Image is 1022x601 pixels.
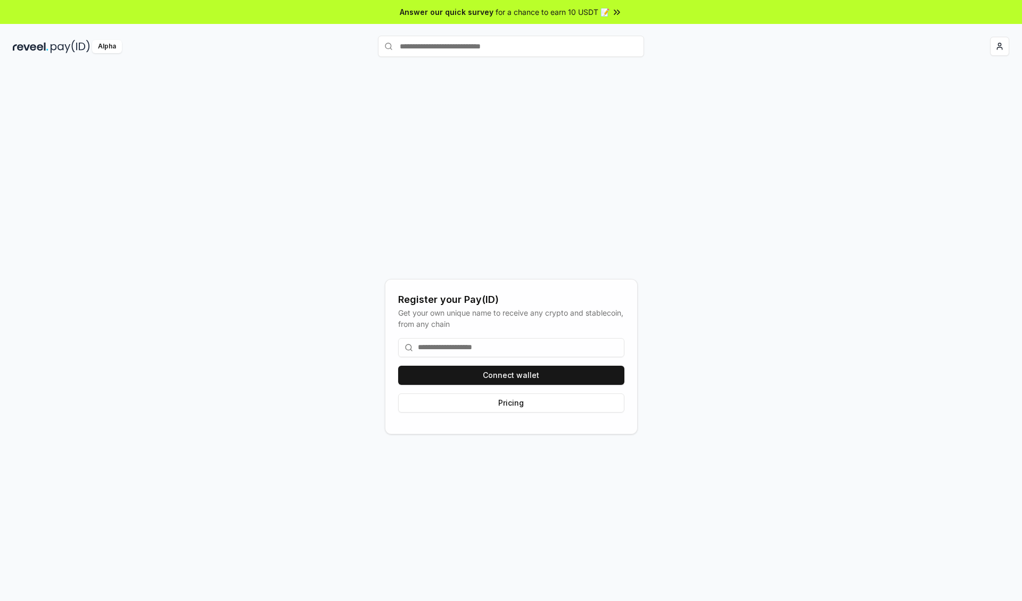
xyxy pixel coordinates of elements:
button: Connect wallet [398,366,624,385]
span: Answer our quick survey [400,6,493,18]
div: Get your own unique name to receive any crypto and stablecoin, from any chain [398,307,624,330]
button: Pricing [398,393,624,413]
img: reveel_dark [13,40,48,53]
div: Alpha [92,40,122,53]
div: Register your Pay(ID) [398,292,624,307]
span: for a chance to earn 10 USDT 📝 [496,6,609,18]
img: pay_id [51,40,90,53]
